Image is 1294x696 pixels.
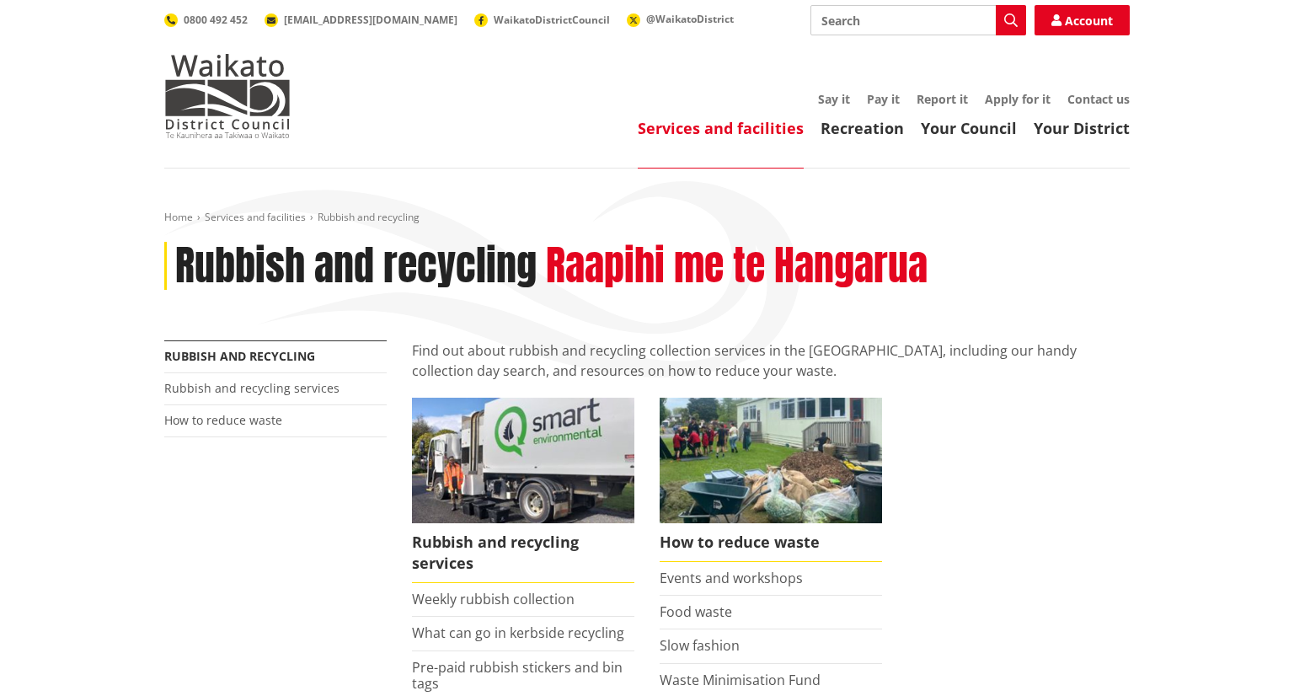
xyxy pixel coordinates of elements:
[627,12,734,26] a: @WaikatoDistrict
[175,242,537,291] h1: Rubbish and recycling
[821,118,904,138] a: Recreation
[284,13,457,27] span: [EMAIL_ADDRESS][DOMAIN_NAME]
[412,590,575,608] a: Weekly rubbish collection
[265,13,457,27] a: [EMAIL_ADDRESS][DOMAIN_NAME]
[164,13,248,27] a: 0800 492 452
[917,91,968,107] a: Report it
[318,210,420,224] span: Rubbish and recycling
[164,210,193,224] a: Home
[494,13,610,27] span: WaikatoDistrictCouncil
[1067,91,1130,107] a: Contact us
[164,348,315,364] a: Rubbish and recycling
[164,211,1130,225] nav: breadcrumb
[1035,5,1130,35] a: Account
[412,523,634,583] span: Rubbish and recycling services
[660,602,732,621] a: Food waste
[1034,118,1130,138] a: Your District
[660,398,882,522] img: Reducing waste
[638,118,804,138] a: Services and facilities
[412,398,634,522] img: Rubbish and recycling services
[164,380,340,396] a: Rubbish and recycling services
[985,91,1051,107] a: Apply for it
[546,242,928,291] h2: Raapihi me te Hangarua
[412,398,634,583] a: Rubbish and recycling services
[660,636,740,655] a: Slow fashion
[921,118,1017,138] a: Your Council
[660,398,882,562] a: How to reduce waste
[818,91,850,107] a: Say it
[164,54,291,138] img: Waikato District Council - Te Kaunihera aa Takiwaa o Waikato
[164,412,282,428] a: How to reduce waste
[412,340,1130,381] p: Find out about rubbish and recycling collection services in the [GEOGRAPHIC_DATA], including our ...
[660,569,803,587] a: Events and workshops
[867,91,900,107] a: Pay it
[412,658,623,693] a: Pre-paid rubbish stickers and bin tags
[660,671,821,689] a: Waste Minimisation Fund
[646,12,734,26] span: @WaikatoDistrict
[205,210,306,224] a: Services and facilities
[412,624,624,642] a: What can go in kerbside recycling
[660,523,882,562] span: How to reduce waste
[184,13,248,27] span: 0800 492 452
[810,5,1026,35] input: Search input
[474,13,610,27] a: WaikatoDistrictCouncil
